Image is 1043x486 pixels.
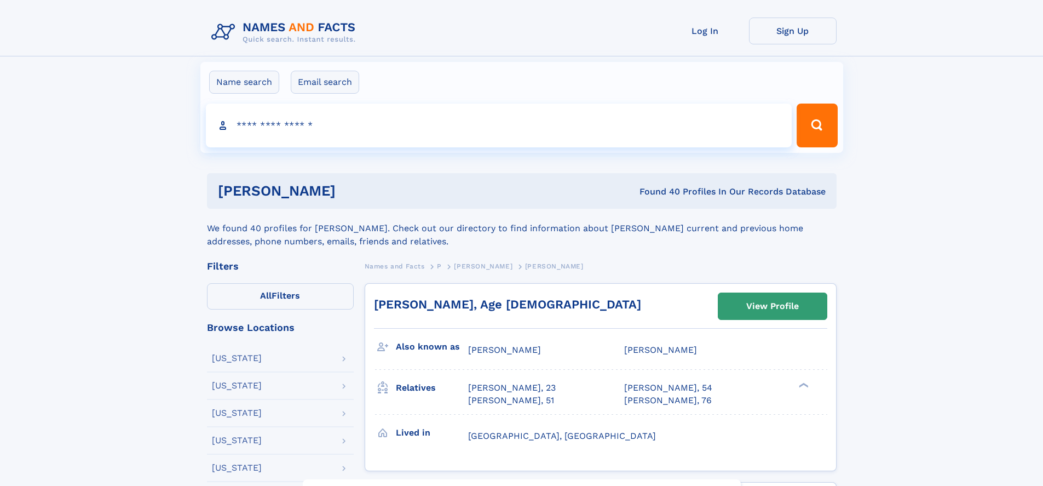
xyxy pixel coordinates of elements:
label: Name search [209,71,279,94]
span: [GEOGRAPHIC_DATA], [GEOGRAPHIC_DATA] [468,431,656,441]
a: Log In [661,18,749,44]
a: Names and Facts [365,259,425,273]
label: Email search [291,71,359,94]
div: View Profile [746,294,799,319]
div: Filters [207,261,354,271]
a: [PERSON_NAME], 51 [468,394,554,407]
a: [PERSON_NAME], 76 [624,394,712,407]
a: Sign Up [749,18,837,44]
span: P [437,262,442,270]
span: [PERSON_NAME] [624,345,697,355]
div: [US_STATE] [212,409,262,418]
div: Found 40 Profiles In Our Records Database [487,186,826,198]
a: [PERSON_NAME], Age [DEMOGRAPHIC_DATA] [374,298,641,311]
div: [US_STATE] [212,354,262,363]
img: Logo Names and Facts [207,18,365,47]
span: [PERSON_NAME] [525,262,584,270]
a: [PERSON_NAME], 54 [624,382,712,394]
h3: Lived in [396,424,468,442]
a: View Profile [718,293,827,319]
h3: Also known as [396,338,468,356]
div: [US_STATE] [212,436,262,445]
a: [PERSON_NAME] [454,259,512,273]
button: Search Button [797,104,837,147]
div: [US_STATE] [212,381,262,390]
div: We found 40 profiles for [PERSON_NAME]. Check out our directory to find information about [PERSON... [207,209,837,248]
label: Filters [207,283,354,310]
span: All [260,290,272,301]
div: [US_STATE] [212,464,262,472]
div: Browse Locations [207,323,354,333]
input: search input [206,104,792,147]
h3: Relatives [396,379,468,397]
a: [PERSON_NAME], 23 [468,382,556,394]
div: ❯ [796,382,809,389]
a: P [437,259,442,273]
h1: [PERSON_NAME] [218,184,488,198]
span: [PERSON_NAME] [468,345,541,355]
span: [PERSON_NAME] [454,262,512,270]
